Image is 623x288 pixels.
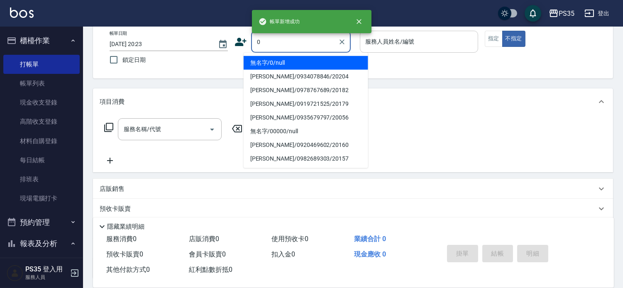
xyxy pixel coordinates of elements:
[3,132,80,151] a: 材料自購登錄
[93,179,613,199] div: 店販銷售
[100,185,125,193] p: 店販銷售
[107,222,144,231] p: 隱藏業績明細
[25,265,68,273] h5: PS35 登入用
[7,265,23,281] img: Person
[244,138,368,152] li: [PERSON_NAME]/0920469602/20160
[3,151,80,170] a: 每日結帳
[110,30,127,37] label: 帳單日期
[3,212,80,233] button: 預約管理
[350,12,368,31] button: close
[3,189,80,208] a: 現場電腦打卡
[244,56,368,70] li: 無名字/0/null
[259,17,300,26] span: 帳單新增成功
[3,170,80,189] a: 排班表
[110,37,210,51] input: YYYY/MM/DD hh:mm
[93,199,613,219] div: 預收卡販賣
[244,111,368,124] li: [PERSON_NAME]/0935679797/20056
[3,30,80,51] button: 櫃檯作業
[354,235,386,243] span: 業績合計 0
[122,56,146,64] span: 鎖定日期
[244,124,368,138] li: 無名字/00000/null
[3,112,80,131] a: 高階收支登錄
[336,36,348,48] button: Clear
[244,97,368,111] li: [PERSON_NAME]/0919721525/20179
[271,235,308,243] span: 使用預收卡 0
[100,205,131,213] p: 預收卡販賣
[485,31,503,47] button: 指定
[3,233,80,254] button: 報表及分析
[205,123,219,136] button: Open
[106,250,143,258] span: 預收卡販賣 0
[106,235,137,243] span: 服務消費 0
[213,34,233,54] button: Choose date, selected date is 2025-09-11
[354,250,386,258] span: 現金應收 0
[189,235,219,243] span: 店販消費 0
[244,70,368,83] li: [PERSON_NAME]/0934078846/20204
[106,266,150,273] span: 其他付款方式 0
[189,266,232,273] span: 紅利點數折抵 0
[581,6,613,21] button: 登出
[244,83,368,97] li: [PERSON_NAME]/0978767689/20182
[3,55,80,74] a: 打帳單
[10,7,34,18] img: Logo
[100,98,125,106] p: 項目消費
[525,5,541,22] button: save
[502,31,525,47] button: 不指定
[545,5,578,22] button: PS35
[93,88,613,115] div: 項目消費
[3,258,80,277] a: 報表目錄
[559,8,574,19] div: PS35
[271,250,295,258] span: 扣入金 0
[244,152,368,166] li: [PERSON_NAME]/0982689303/20157
[244,166,368,179] li: [PERSON_NAME]/0906952703/20180
[189,250,226,258] span: 會員卡販賣 0
[25,273,68,281] p: 服務人員
[3,93,80,112] a: 現金收支登錄
[3,74,80,93] a: 帳單列表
